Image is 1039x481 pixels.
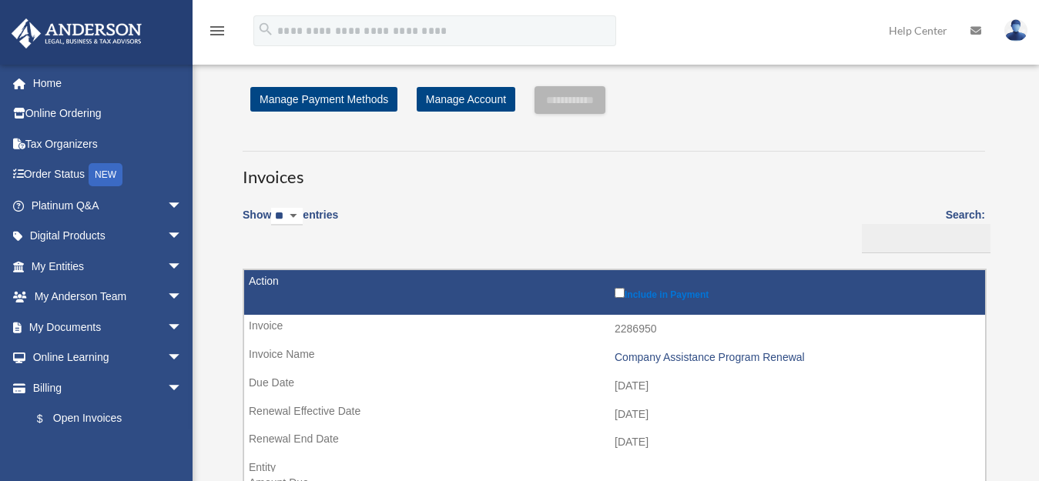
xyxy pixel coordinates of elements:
a: Online Ordering [11,99,206,129]
span: $ [45,409,53,429]
a: Home [11,68,206,99]
a: Online Learningarrow_drop_down [11,342,206,373]
td: [DATE] [244,428,985,457]
a: Digital Productsarrow_drop_down [11,221,206,252]
td: [DATE] [244,372,985,401]
label: Search: [856,205,985,253]
a: Order StatusNEW [11,159,206,191]
td: [DATE] [244,400,985,429]
img: Anderson Advisors Platinum Portal [7,18,146,48]
span: arrow_drop_down [167,221,198,252]
a: My Anderson Teamarrow_drop_down [11,282,206,312]
label: Include in Payment [615,285,977,300]
div: Company Assistance Program Renewal [615,351,977,364]
a: Billingarrow_drop_down [11,372,198,403]
input: Search: [862,224,990,253]
td: 2286950 [244,315,985,344]
i: menu [208,22,226,40]
a: Manage Account [417,87,515,112]
input: Include in Payment [615,288,625,298]
i: search [257,21,274,38]
label: Show entries [243,205,338,241]
span: arrow_drop_down [167,190,198,222]
a: My Entitiesarrow_drop_down [11,251,206,282]
span: arrow_drop_down [167,372,198,404]
a: Manage Payment Methods [250,87,397,112]
div: NEW [89,163,122,186]
span: arrow_drop_down [167,342,198,374]
a: menu [208,27,226,40]
a: My Documentsarrow_drop_down [11,312,206,342]
a: $Open Invoices [22,403,190,435]
span: arrow_drop_down [167,251,198,282]
h3: Invoices [243,151,985,189]
a: Platinum Q&Aarrow_drop_down [11,190,206,221]
a: Tax Organizers [11,129,206,159]
img: User Pic [1004,19,1027,42]
select: Showentries [271,208,303,225]
span: arrow_drop_down [167,312,198,343]
span: arrow_drop_down [167,282,198,313]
